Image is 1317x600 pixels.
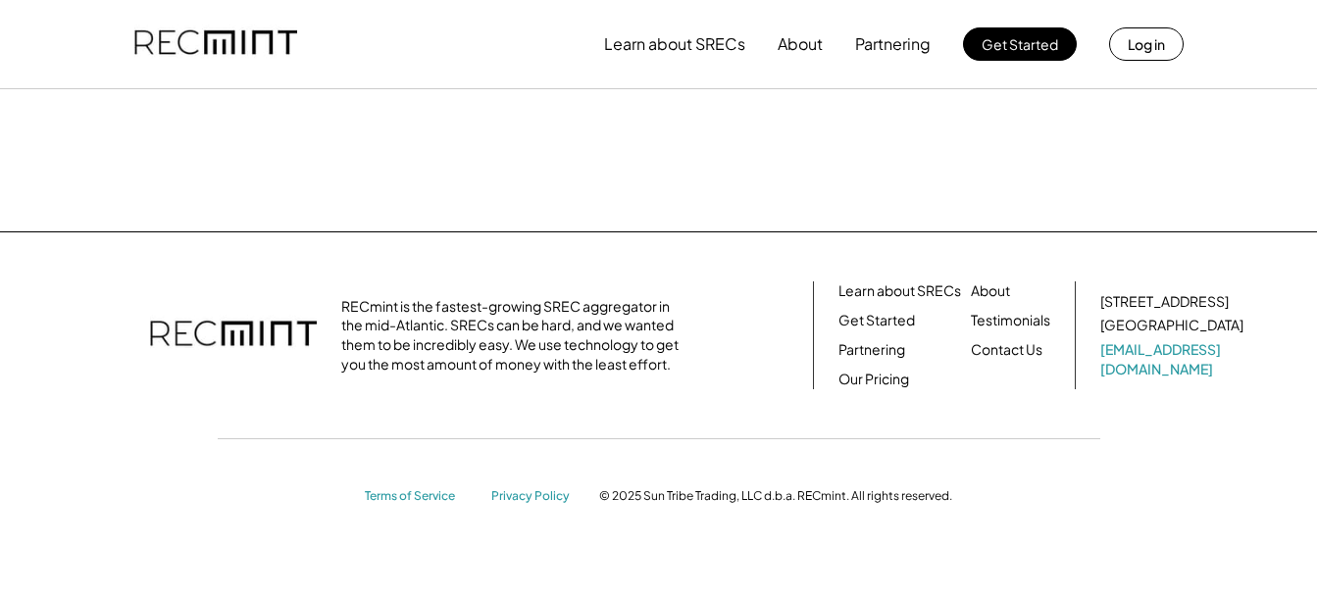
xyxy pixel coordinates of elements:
[838,370,909,389] a: Our Pricing
[971,281,1010,301] a: About
[1100,340,1247,378] a: [EMAIL_ADDRESS][DOMAIN_NAME]
[838,340,905,360] a: Partnering
[1109,27,1184,61] button: Log in
[1100,316,1243,335] div: [GEOGRAPHIC_DATA]
[599,488,952,504] div: © 2025 Sun Tribe Trading, LLC d.b.a. RECmint. All rights reserved.
[971,311,1050,330] a: Testimonials
[365,488,473,505] a: Terms of Service
[778,25,823,64] button: About
[838,311,915,330] a: Get Started
[838,281,961,301] a: Learn about SRECs
[134,11,297,77] img: recmint-logotype%403x.png
[491,488,580,505] a: Privacy Policy
[971,340,1042,360] a: Contact Us
[1100,292,1229,312] div: [STREET_ADDRESS]
[855,25,931,64] button: Partnering
[341,297,689,374] div: RECmint is the fastest-growing SREC aggregator in the mid-Atlantic. SRECs can be hard, and we wan...
[604,25,745,64] button: Learn about SRECs
[150,301,317,370] img: recmint-logotype%403x.png
[963,27,1077,61] button: Get Started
